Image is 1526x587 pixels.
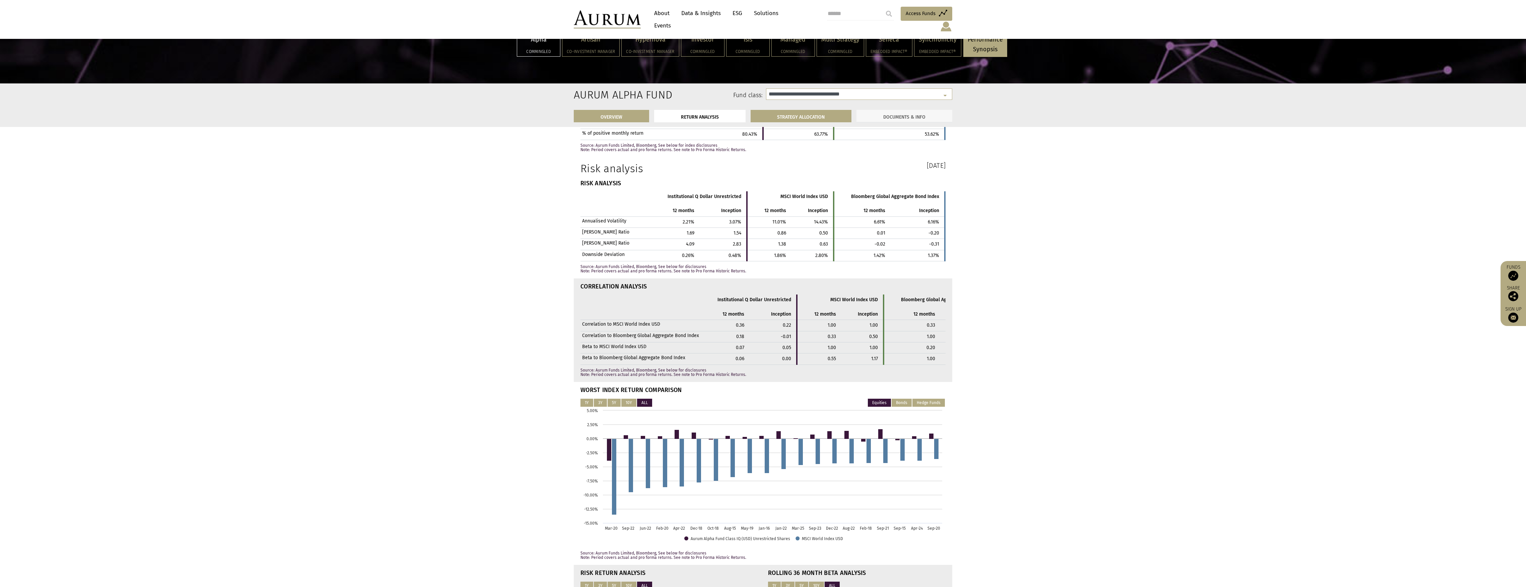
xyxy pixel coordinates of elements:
[768,162,946,169] h3: [DATE]
[580,162,758,175] h1: Risk analysis
[911,526,923,531] text: Apr-24
[522,50,556,54] h5: Commingled
[567,35,615,45] p: Artisan
[580,239,651,250] th: [PERSON_NAME] Ratio
[580,283,647,290] strong: CORRELATION ANALYSIS
[890,216,945,227] td: 6.16%
[586,479,598,483] text: -7.50%
[1504,306,1523,323] a: Sign up
[826,526,838,531] text: Dec-22
[890,239,945,250] td: -0.31
[841,353,884,365] td: 1.17
[868,399,891,407] button: Equities
[747,227,791,239] td: 0.86
[968,35,1003,54] p: Performance Synopsis
[797,295,884,309] th: MSCI World Index USD
[651,227,699,239] td: 1.69
[731,35,765,45] p: Isis
[751,7,782,19] a: Solutions
[741,526,753,531] text: May-19
[586,437,598,441] text: 0.00%
[621,399,636,407] button: 10Y
[759,526,770,531] text: Jan-16
[834,250,890,261] td: 1.42%
[927,526,940,531] text: Sep-20
[749,309,797,320] th: Inception
[809,526,821,531] text: Sep-23
[699,227,747,239] td: 1.54
[797,309,841,320] th: 12 months
[834,239,890,250] td: -0.02
[776,50,810,54] h5: Commingled
[690,526,702,531] text: Dec-18
[587,422,598,427] text: 2.50%
[884,353,940,365] td: 1.00
[1508,291,1518,301] img: Share this post
[843,526,855,531] text: Aug-22
[747,239,791,250] td: 1.38
[701,331,749,342] td: 0.18
[791,227,834,239] td: 0.50
[729,7,746,19] a: ESG
[584,521,598,526] text: -15.00%
[892,399,912,407] button: Bonds
[587,408,598,413] text: 5.00%
[834,216,890,227] td: 6.61%
[791,250,834,261] td: 2.80%
[580,368,946,377] p: Source: Aurum Funds Limited, Bloomberg, See below for disclosures
[522,35,556,45] p: Alpha
[751,110,852,122] a: STRATEGY ALLOCATION
[940,309,995,320] th: Inception
[841,331,884,342] td: 0.50
[637,399,652,407] button: ALL
[768,569,866,577] strong: ROLLING 36 MONTH BETA ANALYSIS
[699,239,747,250] td: 2.83
[651,216,699,227] td: 2.21%
[686,35,720,45] p: Investor
[791,205,834,216] th: Inception
[701,295,797,309] th: Institutional Q Dollar Unrestricted
[686,50,720,54] h5: Commingled
[701,342,749,353] td: 0.07
[749,331,797,342] td: -0.01
[821,50,859,54] h5: Commingled
[776,35,810,45] p: Managed
[747,216,791,227] td: 11.01%
[901,7,952,21] a: Access Funds
[797,331,841,342] td: 0.33
[580,216,651,227] th: Annualised Volatility
[580,331,701,342] th: Correlation to Bloomberg Global Aggregate Bond Index
[651,239,699,250] td: 4.09
[580,555,746,560] span: Note: Period covers actual and pro forma returns. See note to Pro Forma Historic Returns.
[638,91,763,100] label: Fund class:
[580,129,667,140] th: % of positive monthly return
[701,309,749,320] th: 12 months
[622,526,634,531] text: Sep-22
[940,21,952,32] img: account-icon.svg
[586,451,598,455] text: -2.50%
[580,147,746,152] span: Note: Period covers actual and pro forma returns. See note to Pro Forma Historic Returns.
[749,342,797,353] td: 0.05
[940,342,995,353] td: 0.21
[890,227,945,239] td: -0.20
[707,526,719,531] text: Oct-18
[940,320,995,331] td: 0.50
[882,7,896,20] input: Submit
[605,526,618,531] text: Mar-20
[580,180,621,187] strong: RISK ANALYSIS
[667,129,763,140] td: 80.43%
[747,191,834,205] th: MSCI World Index USD
[906,9,935,17] span: Access Funds
[747,205,791,216] th: 12 months
[699,250,747,261] td: 0.48%
[580,399,593,407] button: 1Y
[919,50,957,54] h5: Embedded Impact®
[701,320,749,331] td: 0.36
[747,250,791,261] td: 1.86%
[940,353,995,365] td: 1.00
[1504,264,1523,281] a: Funds
[884,295,995,309] th: Bloomberg Global Aggregate Bond Index
[791,239,834,250] td: 0.63
[580,250,651,261] th: Downside Deviation
[841,309,884,320] th: Inception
